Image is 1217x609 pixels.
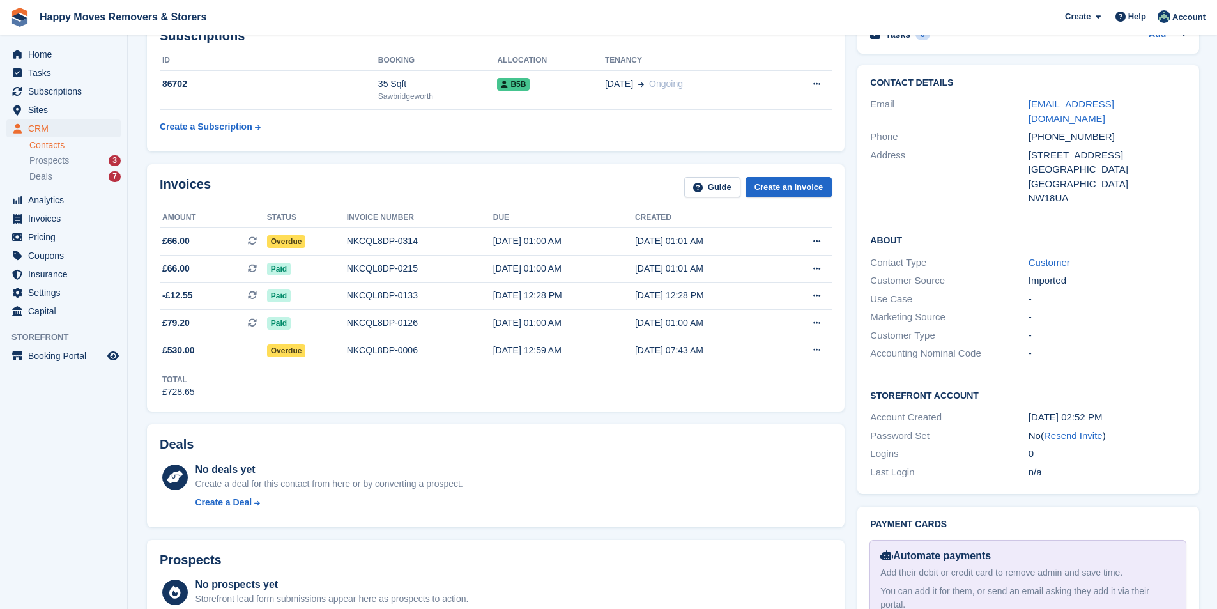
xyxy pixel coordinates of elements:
[267,317,291,330] span: Paid
[1029,328,1186,343] div: -
[347,235,493,248] div: NKCQL8DP-0314
[870,78,1186,88] h2: Contact Details
[870,447,1028,461] div: Logins
[160,208,267,228] th: Amount
[162,344,195,357] span: £530.00
[6,210,121,227] a: menu
[28,119,105,137] span: CRM
[160,77,378,91] div: 86702
[29,155,69,167] span: Prospects
[162,316,190,330] span: £79.20
[684,177,740,198] a: Guide
[870,130,1028,144] div: Phone
[1041,430,1106,441] span: ( )
[28,347,105,365] span: Booking Portal
[105,348,121,364] a: Preview store
[28,265,105,283] span: Insurance
[1029,130,1186,144] div: [PHONE_NUMBER]
[605,50,774,71] th: Tenancy
[6,302,121,320] a: menu
[378,50,498,71] th: Booking
[1065,10,1091,23] span: Create
[267,344,306,357] span: Overdue
[6,228,121,246] a: menu
[870,346,1028,361] div: Accounting Nominal Code
[28,228,105,246] span: Pricing
[880,566,1175,580] div: Add their debit or credit card to remove admin and save time.
[6,284,121,302] a: menu
[1029,98,1114,124] a: [EMAIL_ADDRESS][DOMAIN_NAME]
[1029,191,1186,206] div: NW18UA
[29,170,121,183] a: Deals 7
[1029,429,1186,443] div: No
[635,262,777,275] div: [DATE] 01:01 AM
[347,289,493,302] div: NKCQL8DP-0133
[162,374,195,385] div: Total
[635,344,777,357] div: [DATE] 07:43 AM
[6,247,121,265] a: menu
[28,45,105,63] span: Home
[635,208,777,228] th: Created
[870,310,1028,325] div: Marketing Source
[267,263,291,275] span: Paid
[160,177,211,198] h2: Invoices
[34,6,211,27] a: Happy Moves Removers & Storers
[6,82,121,100] a: menu
[6,64,121,82] a: menu
[160,553,222,567] h2: Prospects
[162,385,195,399] div: £728.65
[28,82,105,100] span: Subscriptions
[885,29,910,40] h2: Tasks
[162,235,190,248] span: £66.00
[649,79,683,89] span: Ongoing
[870,389,1186,401] h2: Storefront Account
[267,235,306,248] span: Overdue
[493,262,635,275] div: [DATE] 01:00 AM
[1149,27,1166,42] a: Add
[1029,465,1186,480] div: n/a
[109,171,121,182] div: 7
[1029,162,1186,177] div: [GEOGRAPHIC_DATA]
[870,97,1028,126] div: Email
[195,496,463,509] a: Create a Deal
[28,64,105,82] span: Tasks
[6,191,121,209] a: menu
[870,465,1028,480] div: Last Login
[1029,292,1186,307] div: -
[162,289,192,302] span: -£12.55
[11,331,127,344] span: Storefront
[1029,346,1186,361] div: -
[1029,148,1186,163] div: [STREET_ADDRESS]
[870,429,1028,443] div: Password Set
[195,496,252,509] div: Create a Deal
[28,191,105,209] span: Analytics
[1158,10,1170,23] img: Admin
[870,148,1028,206] div: Address
[162,262,190,275] span: £66.00
[6,265,121,283] a: menu
[635,235,777,248] div: [DATE] 01:01 AM
[1029,274,1186,288] div: Imported
[347,208,493,228] th: Invoice number
[267,289,291,302] span: Paid
[195,592,468,606] div: Storefront lead form submissions appear here as prospects to action.
[29,139,121,151] a: Contacts
[378,77,498,91] div: 35 Sqft
[1128,10,1146,23] span: Help
[497,78,530,91] span: B5B
[28,247,105,265] span: Coupons
[870,233,1186,246] h2: About
[109,155,121,166] div: 3
[497,50,605,71] th: Allocation
[195,477,463,491] div: Create a deal for this contact from here or by converting a prospect.
[160,50,378,71] th: ID
[493,316,635,330] div: [DATE] 01:00 AM
[746,177,832,198] a: Create an Invoice
[6,347,121,365] a: menu
[160,437,194,452] h2: Deals
[10,8,29,27] img: stora-icon-8386f47178a22dfd0bd8f6a31ec36ba5ce8667c1dd55bd0f319d3a0aa187defe.svg
[870,256,1028,270] div: Contact Type
[915,29,930,40] div: 0
[1029,257,1070,268] a: Customer
[195,577,468,592] div: No prospects yet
